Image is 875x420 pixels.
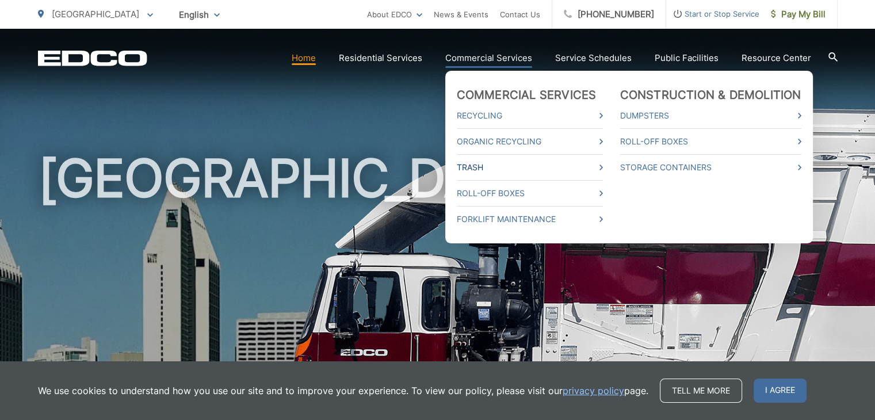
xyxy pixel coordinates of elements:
[367,7,422,21] a: About EDCO
[38,384,648,398] p: We use cookies to understand how you use our site and to improve your experience. To view our pol...
[457,186,603,200] a: Roll-Off Boxes
[292,51,316,65] a: Home
[655,51,719,65] a: Public Facilities
[38,50,147,66] a: EDCD logo. Return to the homepage.
[742,51,811,65] a: Resource Center
[500,7,540,21] a: Contact Us
[434,7,488,21] a: News & Events
[457,109,603,123] a: Recycling
[52,9,139,20] span: [GEOGRAPHIC_DATA]
[457,161,603,174] a: Trash
[620,135,801,148] a: Roll-Off Boxes
[457,212,603,226] a: Forklift Maintenance
[170,5,228,25] span: English
[457,88,597,102] a: Commercial Services
[620,109,801,123] a: Dumpsters
[771,7,826,21] span: Pay My Bill
[620,88,801,102] a: Construction & Demolition
[457,135,603,148] a: Organic Recycling
[339,51,422,65] a: Residential Services
[445,51,532,65] a: Commercial Services
[620,161,801,174] a: Storage Containers
[555,51,632,65] a: Service Schedules
[563,384,624,398] a: privacy policy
